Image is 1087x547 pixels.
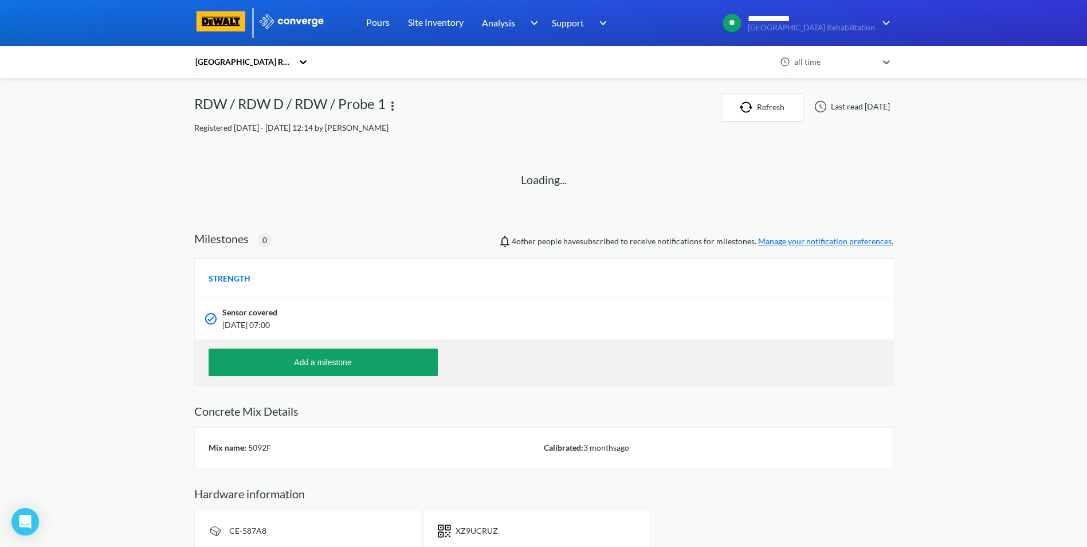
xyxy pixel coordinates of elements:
[222,306,277,319] span: Sensor covered
[229,526,266,536] span: CE-587A8
[544,443,583,452] span: Calibrated:
[552,15,584,30] span: Support
[386,99,399,113] img: more.svg
[758,236,893,246] a: Manage your notification preferences.
[875,16,893,30] img: downArrow.svg
[512,236,536,246] span: Siobhan Sawyer, TJ Burnley, Jonathon Adams, Trey Triplet
[498,235,512,248] img: notifications-icon.svg
[592,16,610,30] img: downArrow.svg
[209,272,250,285] span: STRENGTH
[194,123,389,132] span: Registered [DATE] - [DATE] 12:14 by [PERSON_NAME]
[209,349,438,376] button: Add a milestone
[583,443,629,452] span: 3 months ago
[512,235,893,248] span: people have subscribed to receive notifications for milestones.
[222,319,741,331] span: [DATE] 07:00
[258,14,325,29] img: logo_ewhite.svg
[209,443,246,452] span: Mix name:
[808,100,893,114] div: Last read [DATE]
[748,24,875,32] span: [GEOGRAPHIC_DATA] Rehabilitation
[456,526,498,536] span: XZ9UCRUZ
[209,524,222,538] img: signal-icon.svg
[194,11,248,32] img: logo-dewalt.svg
[194,56,293,68] div: [GEOGRAPHIC_DATA] Rehabilitation
[791,56,877,68] div: all time
[11,508,39,536] div: Open Intercom Messenger
[523,16,541,30] img: downArrow.svg
[438,524,451,538] img: icon-short-text.svg
[262,234,267,247] span: 0
[194,487,893,501] h2: Hardware information
[482,15,515,30] span: Analysis
[194,404,893,418] h2: Concrete Mix Details
[721,93,803,122] button: Refresh
[521,171,567,189] p: Loading...
[194,93,386,122] div: RDW / RDW D / RDW / Probe 1
[246,443,271,452] span: 5092F
[780,57,790,67] img: icon-clock.svg
[194,232,249,245] h2: Milestones
[740,101,757,113] img: icon-refresh.svg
